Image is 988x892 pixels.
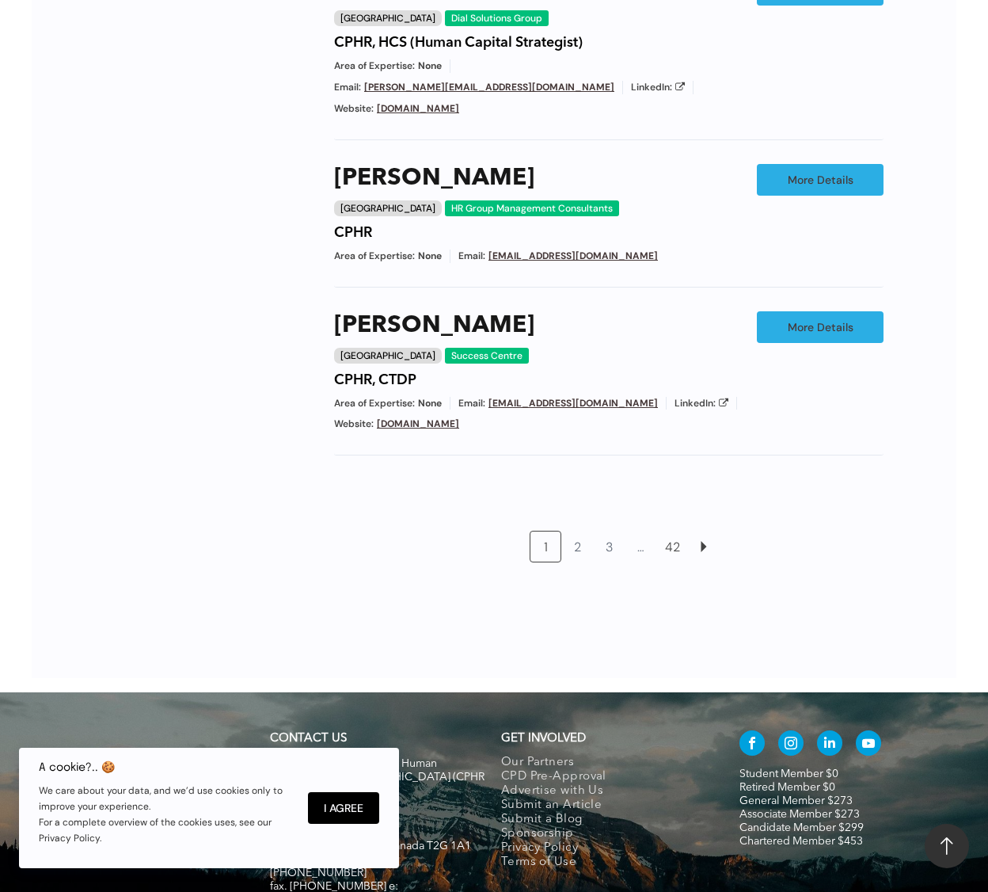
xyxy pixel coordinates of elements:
a: [PERSON_NAME] [334,164,534,193]
a: … [625,532,655,562]
a: facebook [739,730,765,760]
img: A white background with a few lines on it [32,724,214,840]
span: Area of Expertise: [334,59,415,73]
span: Website: [334,102,374,116]
span: Area of Expertise: [334,397,415,410]
a: Our Partners [501,756,707,770]
a: CONTACT US [270,733,347,745]
a: [PERSON_NAME][EMAIL_ADDRESS][DOMAIN_NAME] [364,81,614,93]
a: More Details [757,164,883,196]
a: [PERSON_NAME] [334,311,534,340]
div: Success Centre [445,348,529,364]
span: Email: [458,397,485,410]
span: Email: [458,250,485,263]
div: [GEOGRAPHIC_DATA] [334,200,442,216]
a: Candidate Member $299 [739,822,864,833]
a: 2 [562,532,592,562]
a: CPD Pre-Approval [501,770,707,784]
span: None [418,397,442,410]
a: [DOMAIN_NAME] [377,102,459,115]
span: Area of Expertise: [334,250,415,263]
span: GET INVOLVED [501,733,586,745]
a: youtube [856,730,881,760]
a: Chartered Member $453 [739,836,863,847]
a: Terms of Use [501,856,707,870]
a: Associate Member $273 [739,809,860,820]
a: Submit an Article [501,799,707,813]
a: instagram [778,730,804,760]
div: Dial Solutions Group [445,10,549,26]
h6: A cookie?.. 🍪 [39,760,292,773]
span: Email: [334,81,361,94]
a: [EMAIL_ADDRESS][DOMAIN_NAME] [488,250,658,262]
span: tf. [PHONE_NUMBER] p. [PHONE_NUMBER] [270,854,391,879]
span: None [418,59,442,73]
a: [EMAIL_ADDRESS][DOMAIN_NAME] [488,397,658,410]
span: None [418,250,442,263]
a: 42 [657,532,687,562]
a: [DOMAIN_NAME] [377,417,459,430]
a: Retired Member $0 [739,782,835,793]
a: Advertise with Us [501,784,707,799]
h4: CPHR, CTDP [334,372,416,389]
div: [GEOGRAPHIC_DATA] [334,10,442,26]
div: HR Group Management Consultants [445,200,619,216]
a: More Details [757,311,883,343]
a: linkedin [817,730,842,760]
a: 1 [530,532,560,562]
span: LinkedIn: [674,397,716,410]
a: General Member $273 [739,795,853,806]
a: 3 [594,532,624,562]
a: Sponsorship [501,827,707,841]
button: I Agree [308,792,379,824]
h4: CPHR, HCS (Human Capital Strategist) [334,34,583,51]
div: [GEOGRAPHIC_DATA] [334,348,442,364]
a: Student Member $0 [739,768,838,780]
a: Privacy Policy [501,841,707,856]
a: Submit a Blog [501,813,707,827]
span: Website: [334,417,374,431]
span: LinkedIn: [631,81,672,94]
h4: CPHR [334,224,372,242]
p: We care about your data, and we’d use cookies only to improve your experience. For a complete ove... [39,783,292,846]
